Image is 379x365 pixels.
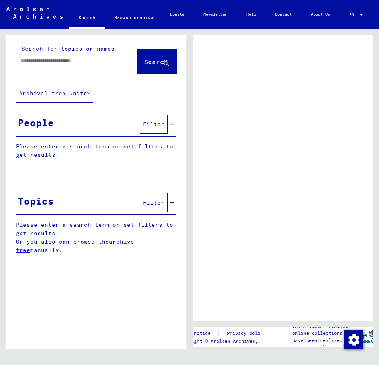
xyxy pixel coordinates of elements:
[21,45,115,52] mat-label: Search for topics or names
[137,49,176,74] button: Search
[105,8,163,27] a: Browse archive
[160,5,194,24] a: Donate
[266,5,301,24] a: Contact
[177,329,217,338] a: Legal notice
[140,193,168,212] button: Filter
[292,322,350,337] p: The Arolsen Archives online collections
[16,221,176,254] p: Please enter a search term or set filters to get results. Or you also can browse the manually.
[69,8,105,29] a: Search
[292,337,350,351] p: have been realized in partnership with
[18,194,54,208] div: Topics
[237,5,266,24] a: Help
[177,338,275,345] p: Copyright © Arolsen Archives, 2021
[221,329,275,338] a: Privacy policy
[6,7,63,19] img: Arolsen_neg.svg
[177,329,275,338] div: |
[344,330,363,349] img: Change consent
[140,115,168,134] button: Filter
[16,238,134,254] a: archive tree
[16,142,176,159] p: Please enter a search term or set filters to get results.
[349,12,358,17] span: EN
[194,5,237,24] a: Newsletter
[16,84,93,103] button: Archival tree units
[143,121,164,128] span: Filter
[144,58,168,66] span: Search
[301,5,340,24] a: About Us
[143,199,164,206] span: Filter
[18,115,54,130] div: People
